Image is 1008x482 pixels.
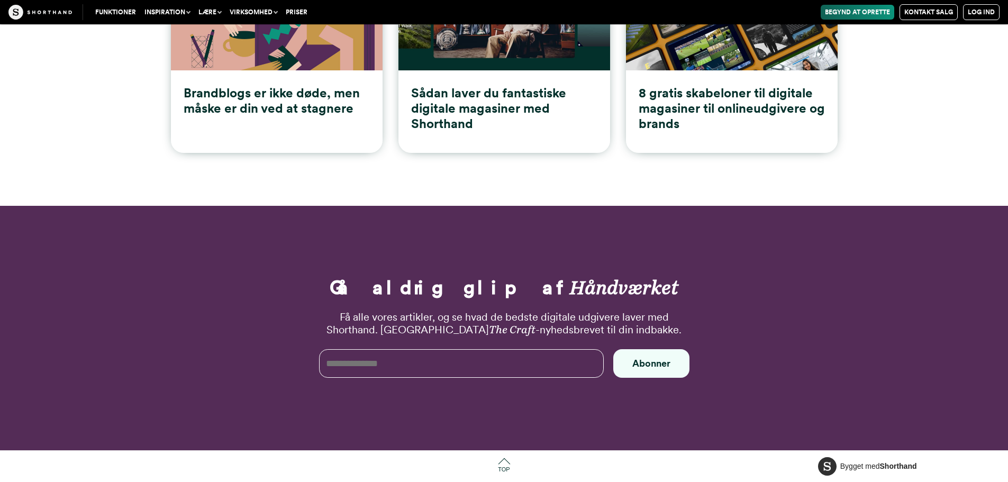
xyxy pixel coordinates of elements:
font: Log ind [968,8,995,16]
font: Virksomhed [230,8,273,16]
font: Lære [198,8,216,16]
img: Håndværket [8,5,72,20]
a: Priser [281,5,312,20]
a: Funktioner [91,5,140,20]
font: Priser [286,8,307,16]
button: Lære [194,5,225,20]
font: Begynd at oprette [825,8,890,16]
font: Top [498,466,510,472]
img: Stenografi-logo [818,457,837,476]
font: Få alle vores artikler, og se hvad de bedste digitale udgivere laver med Shorthand. [GEOGRAPHIC_D... [326,311,669,336]
strong: Shorthand [880,462,917,470]
font: Bygget med [840,462,880,470]
button: Inspiration [140,5,194,20]
font: -nyhedsbrevet til din indbakke. [535,323,682,336]
font: Abonner [632,358,670,369]
button: Abonner [613,349,689,378]
font: Inspiration [144,8,185,16]
a: Top [488,456,520,477]
a: Kontakt salg [900,4,958,20]
a: Begynd at oprette [821,5,894,20]
font: Gå aldrig glip af [330,276,570,299]
font: Sådan laver du fantastiske digitale magasiner med Shorthand [411,85,566,131]
font: 8 gratis skabeloner til digitale magasiner til onlineudgivere og brands [639,85,825,131]
font: The Craft [489,323,535,336]
button: Virksomhed [225,5,281,20]
font: Funktioner [95,8,136,16]
a: Bygget medShorthand [818,457,917,476]
font: Brandblogs er ikke døde, men måske er din ved at stagnere [184,85,360,116]
font: Håndværket [570,276,678,299]
a: Log ind [963,4,1000,20]
font: Kontakt salg [904,8,953,16]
